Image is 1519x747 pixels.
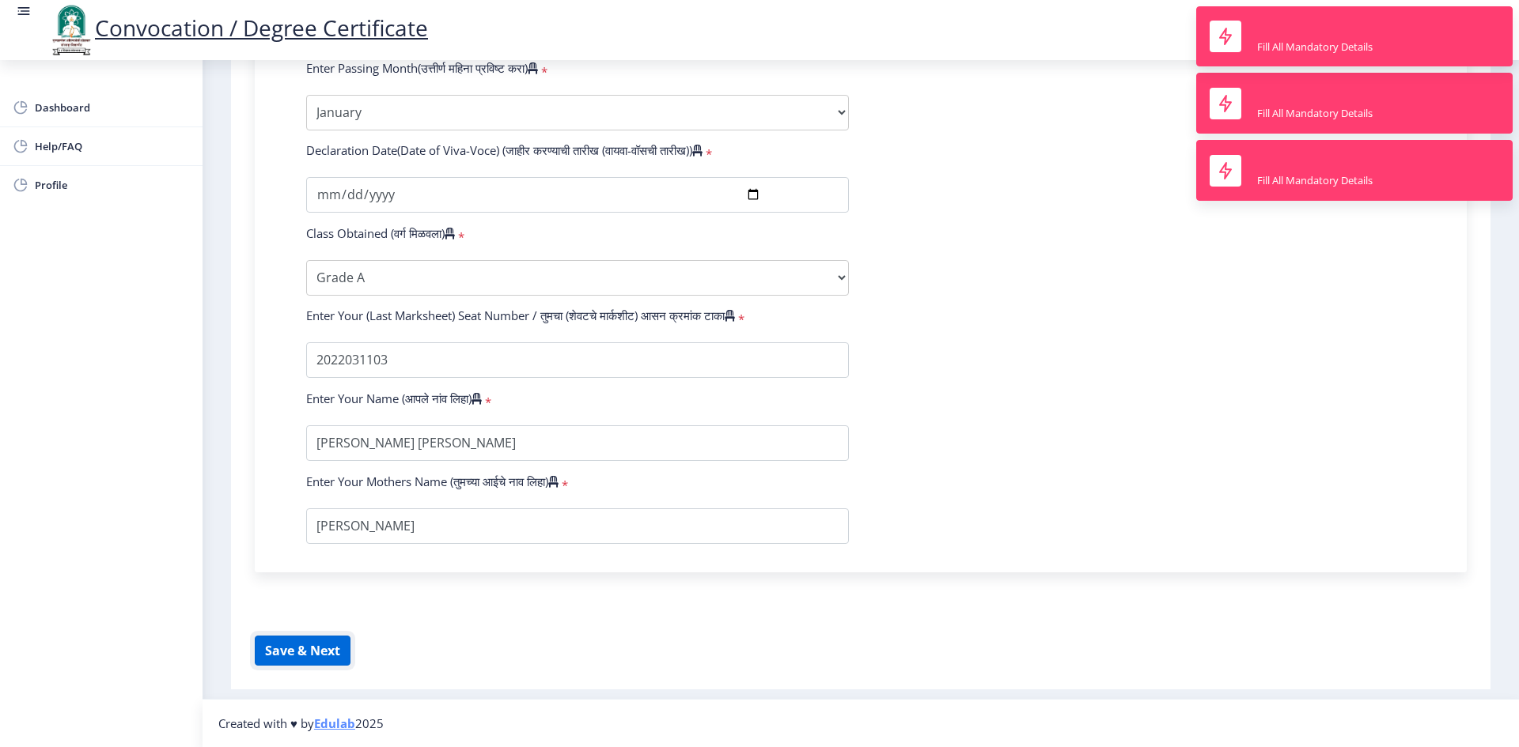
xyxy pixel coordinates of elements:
[1257,173,1373,187] div: Fill All Mandatory Details
[47,13,428,43] a: Convocation / Degree Certificate
[35,175,190,194] span: Profile
[306,473,559,489] label: Enter Your Mothers Name (तुमच्या आईचे नाव लिहा)
[306,225,455,241] label: Class Obtained (वर्ग मिळवला)
[35,98,190,117] span: Dashboard
[306,508,849,544] input: Enter Your Mothers Name
[1257,40,1373,54] div: Fill All Mandatory Details
[306,342,849,378] input: Enter Your Seat Number
[306,60,538,76] label: Enter Passing Month(उत्तीर्ण महिना प्रविष्ट करा)
[306,177,849,213] input: Select Your Declaration Date
[1257,106,1373,120] div: Fill All Mandatory Details
[314,715,355,731] a: Edulab
[255,636,350,666] button: Save & Next
[35,137,190,156] span: Help/FAQ
[47,3,95,57] img: logo
[306,425,849,461] input: Enter Your Name
[306,142,703,158] label: Declaration Date(Date of Viva-Voce) (जाहीर करण्याची तारीख (वायवा-वॉसची तारीख))
[306,307,735,323] label: Enter Your (Last Marksheet) Seat Number / तुमचा (शेवटचे मार्कशीट) आसन क्रमांक टाका
[218,715,384,731] span: Created with ♥ by 2025
[306,390,482,406] label: Enter Your Name (आपले नांव लिहा)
